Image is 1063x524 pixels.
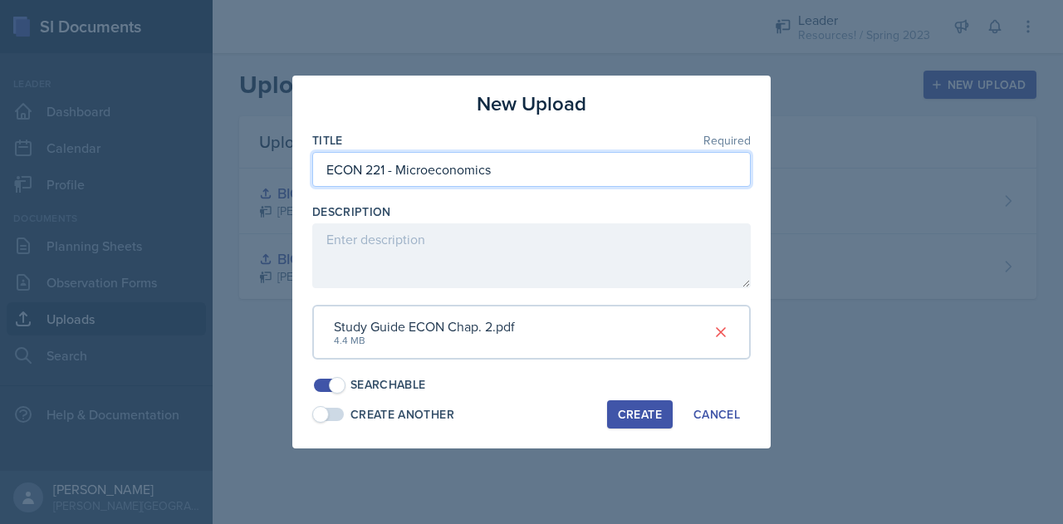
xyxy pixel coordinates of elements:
[607,400,673,429] button: Create
[312,132,343,149] label: Title
[350,376,426,394] div: Searchable
[693,408,740,421] div: Cancel
[334,316,515,336] div: Study Guide ECON Chap. 2.pdf
[477,89,586,119] h3: New Upload
[312,203,391,220] label: Description
[618,408,662,421] div: Create
[683,400,751,429] button: Cancel
[312,152,751,187] input: Enter title
[350,406,454,424] div: Create Another
[334,333,515,348] div: 4.4 MB
[703,135,751,146] span: Required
